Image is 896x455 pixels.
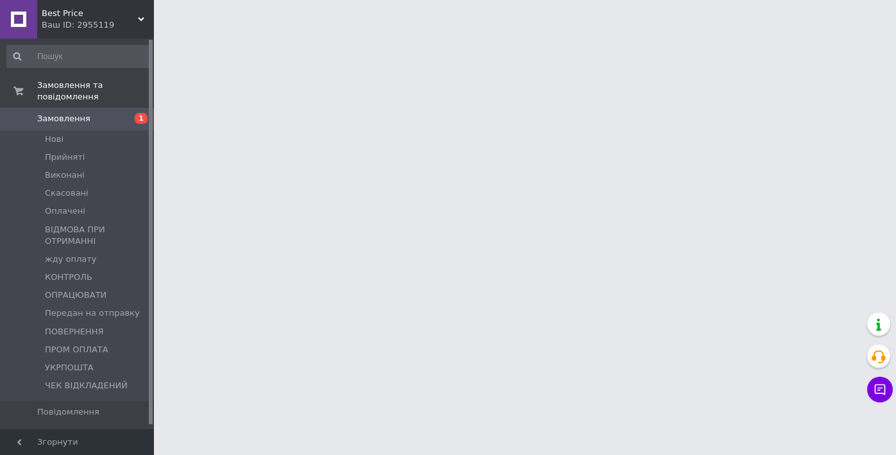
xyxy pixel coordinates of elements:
[37,113,90,124] span: Замовлення
[45,289,106,301] span: ОПРАЦЮВАТИ
[42,8,138,19] span: Best Price
[867,377,893,402] button: Чат з покупцем
[45,205,85,217] span: Оплачені
[135,113,148,124] span: 1
[45,271,92,283] span: КОНТРОЛЬ
[45,307,140,319] span: Передан на отправку
[37,406,99,418] span: Повідомлення
[42,19,154,31] div: Ваш ID: 2955119
[45,224,150,247] span: ВІДМОВА ПРИ ОТРИМАННІ
[45,326,104,338] span: ПОВЕРНЕННЯ
[45,253,97,265] span: жду оплату
[45,151,85,163] span: Прийняті
[45,344,108,356] span: ПРОМ ОПЛАТА
[37,80,154,103] span: Замовлення та повідомлення
[45,362,94,373] span: УКРПОШТА
[6,45,151,68] input: Пошук
[45,133,63,145] span: Нові
[45,169,85,181] span: Виконані
[37,429,72,440] span: Покупці
[45,187,89,199] span: Скасовані
[45,380,128,391] span: ЧЕК ВІДКЛАДЕНИЙ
